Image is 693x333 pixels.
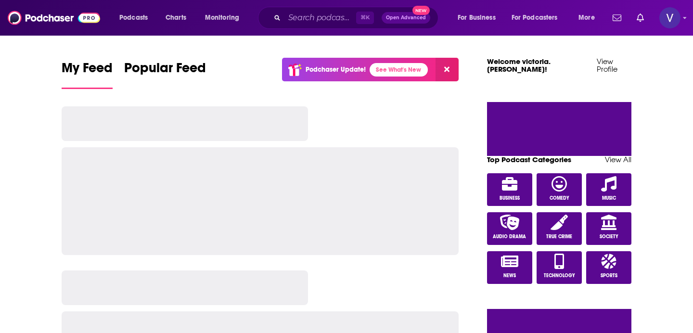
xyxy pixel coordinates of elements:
a: Welcome victoria.[PERSON_NAME]! [487,57,551,74]
input: Search podcasts, credits, & more... [284,10,356,26]
a: Top Podcast Categories [487,155,571,164]
span: Technology [544,273,575,279]
a: Society [586,212,631,245]
button: open menu [113,10,160,26]
button: open menu [505,10,572,26]
div: Search podcasts, credits, & more... [267,7,448,29]
span: Charts [166,11,186,25]
img: Podchaser - Follow, Share and Rate Podcasts [8,9,100,27]
span: New [412,6,430,15]
a: My Feed [62,60,113,89]
p: Podchaser Update! [306,65,366,74]
button: open menu [572,10,607,26]
span: Sports [601,273,617,279]
button: Show profile menu [659,7,680,28]
span: True Crime [546,234,572,240]
span: Business [500,195,520,201]
a: Comedy [537,173,582,206]
a: News [487,251,532,284]
span: Comedy [550,195,569,201]
span: Monitoring [205,11,239,25]
span: Podcasts [119,11,148,25]
a: View All [605,155,631,164]
span: Music [602,195,616,201]
span: Society [600,234,618,240]
a: Popular Feed [124,60,206,89]
a: True Crime [537,212,582,245]
span: Open Advanced [386,15,426,20]
a: Sports [586,251,631,284]
a: Technology [537,251,582,284]
span: Audio Drama [493,234,526,240]
a: Show notifications dropdown [609,10,625,26]
a: See What's New [370,63,428,77]
span: ⌘ K [356,12,374,24]
a: Business [487,173,532,206]
a: View Profile [597,57,617,74]
span: News [503,273,516,279]
span: Logged in as victoria.wilson [659,7,680,28]
button: Open AdvancedNew [382,12,430,24]
a: Show notifications dropdown [633,10,648,26]
span: My Feed [62,60,113,82]
button: open menu [451,10,508,26]
a: Music [586,173,631,206]
button: open menu [198,10,252,26]
a: Audio Drama [487,212,532,245]
a: Charts [159,10,192,26]
span: Popular Feed [124,60,206,82]
span: More [578,11,595,25]
span: For Business [458,11,496,25]
img: User Profile [659,7,680,28]
span: For Podcasters [512,11,558,25]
